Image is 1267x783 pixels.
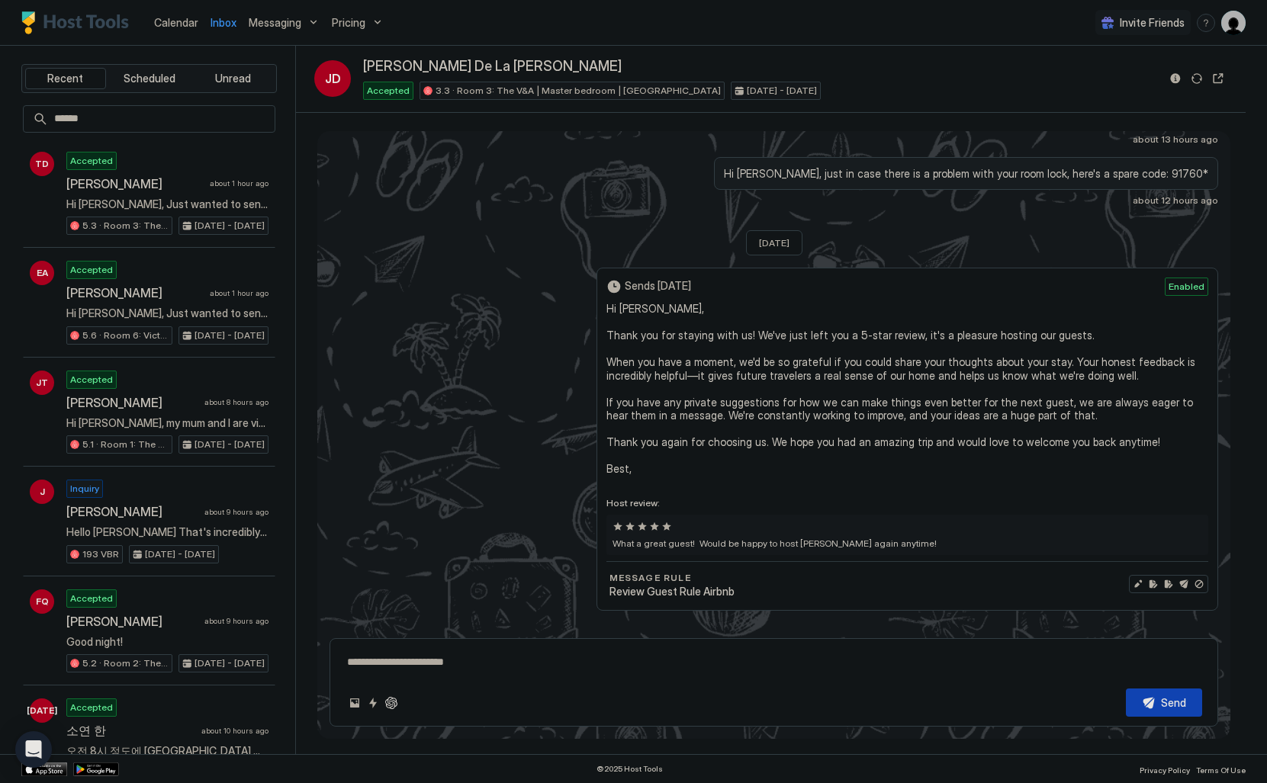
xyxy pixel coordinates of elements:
[1120,16,1185,30] span: Invite Friends
[210,178,269,188] span: about 1 hour ago
[346,694,364,712] button: Upload image
[70,154,113,168] span: Accepted
[66,635,269,649] span: Good night!
[1209,69,1227,88] button: Open reservation
[66,614,198,629] span: [PERSON_NAME]
[48,106,275,132] input: Input Field
[1221,11,1246,35] div: User profile
[82,656,169,670] span: 5.2 · Room 2: The Barbican | Ground floor | [GEOGRAPHIC_DATA]
[21,762,67,776] a: App Store
[66,306,269,320] span: Hi [PERSON_NAME], Just wanted to send a quick message to make sure you've settled in comfortably ...
[1146,576,1161,592] button: Edit review
[609,585,735,598] span: Review Guest Rule Airbnb
[66,285,204,300] span: [PERSON_NAME]
[1133,133,1218,145] span: about 13 hours ago
[1197,14,1215,32] div: menu
[364,694,382,712] button: Quick reply
[1140,761,1190,777] a: Privacy Policy
[606,302,1209,476] span: Hi [PERSON_NAME], Thank you for staying with us! We've just left you a 5-star review, it's a plea...
[363,58,622,75] span: [PERSON_NAME] De La [PERSON_NAME]
[154,14,198,30] a: Calendar
[124,72,175,85] span: Scheduled
[66,525,269,539] span: Hello [PERSON_NAME] That's incredibly helpful and appreciated! I fully understand that this is a ...
[154,16,198,29] span: Calendar
[1169,280,1204,294] span: Enabled
[66,416,269,430] span: Hi [PERSON_NAME], my mum and I are visiting [GEOGRAPHIC_DATA] for the first time and we thought y...
[1076,623,1218,643] button: Scheduled Messages
[1196,765,1246,775] span: Terms Of Use
[332,16,365,30] span: Pricing
[1161,695,1186,711] div: Send
[36,376,48,390] span: JT
[82,438,169,451] span: 5.1 · Room 1: The Sixties | Ground floor | [GEOGRAPHIC_DATA]
[73,762,119,776] a: Google Play Store
[1097,625,1201,641] div: Scheduled Messages
[606,497,1209,509] span: Host review:
[70,263,113,277] span: Accepted
[367,84,410,98] span: Accepted
[145,547,215,561] span: [DATE] - [DATE]
[70,373,113,387] span: Accepted
[82,219,169,233] span: 5.3 · Room 3: The Colours | Master bedroom | [GEOGRAPHIC_DATA]
[82,547,119,561] span: 193 VBR
[613,538,1203,549] span: What a great guest! Would be happy to host [PERSON_NAME] again anytime!
[36,595,49,608] span: FQ
[109,68,190,89] button: Scheduled
[1133,194,1218,206] span: about 12 hours ago
[1161,576,1176,592] button: Edit rule
[211,16,236,29] span: Inbox
[1196,761,1246,777] a: Terms Of Use
[21,11,136,34] a: Host Tools Logo
[82,329,169,342] span: 5.6 · Room 6: Victoria Line | Loft room | [GEOGRAPHIC_DATA]
[625,279,691,293] span: Sends [DATE]
[1191,576,1207,592] button: Disable message & review
[211,14,236,30] a: Inbox
[201,726,269,736] span: about 10 hours ago
[25,68,106,89] button: Recent
[436,84,721,98] span: 3.3 · Room 3: The V&A | Master bedroom | [GEOGRAPHIC_DATA]
[759,237,789,249] span: [DATE]
[1176,576,1191,592] button: Send now
[724,167,1208,181] span: Hi [PERSON_NAME], just in case there is a problem with your room lock, here's a spare code: 91760*
[66,744,269,758] span: 오전 8시 정도에 [GEOGRAPHIC_DATA] 시내 도착할 예정입니다 짐보관 먼저 부탁드립니다
[204,397,269,407] span: about 8 hours ago
[1126,688,1202,717] button: Send
[1166,69,1185,88] button: Reservation information
[215,72,251,85] span: Unread
[204,616,269,626] span: about 9 hours ago
[195,438,265,451] span: [DATE] - [DATE]
[249,16,301,30] span: Messaging
[70,482,99,496] span: Inquiry
[21,64,277,93] div: tab-group
[66,504,198,519] span: [PERSON_NAME]
[1140,765,1190,775] span: Privacy Policy
[609,571,735,585] span: Message Rule
[27,704,57,717] span: [DATE]
[195,656,265,670] span: [DATE] - [DATE]
[35,157,49,171] span: TD
[66,723,195,738] span: 소연 한
[66,197,269,211] span: Hi [PERSON_NAME], Just wanted to send a quick message to make sure you've settled in comfortably ...
[195,329,265,342] span: [DATE] - [DATE]
[192,68,273,89] button: Unread
[1188,69,1206,88] button: Sync reservation
[325,69,341,88] span: JD
[195,219,265,233] span: [DATE] - [DATE]
[70,592,113,605] span: Accepted
[66,395,198,410] span: [PERSON_NAME]
[747,84,817,98] span: [DATE] - [DATE]
[47,72,83,85] span: Recent
[15,731,52,768] div: Open Intercom Messenger
[40,485,45,499] span: J
[37,266,48,280] span: EA
[204,507,269,517] span: about 9 hours ago
[70,701,113,714] span: Accepted
[66,176,204,191] span: [PERSON_NAME]
[210,288,269,298] span: about 1 hour ago
[1130,576,1146,592] button: Edit message
[597,764,663,774] span: © 2025 Host Tools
